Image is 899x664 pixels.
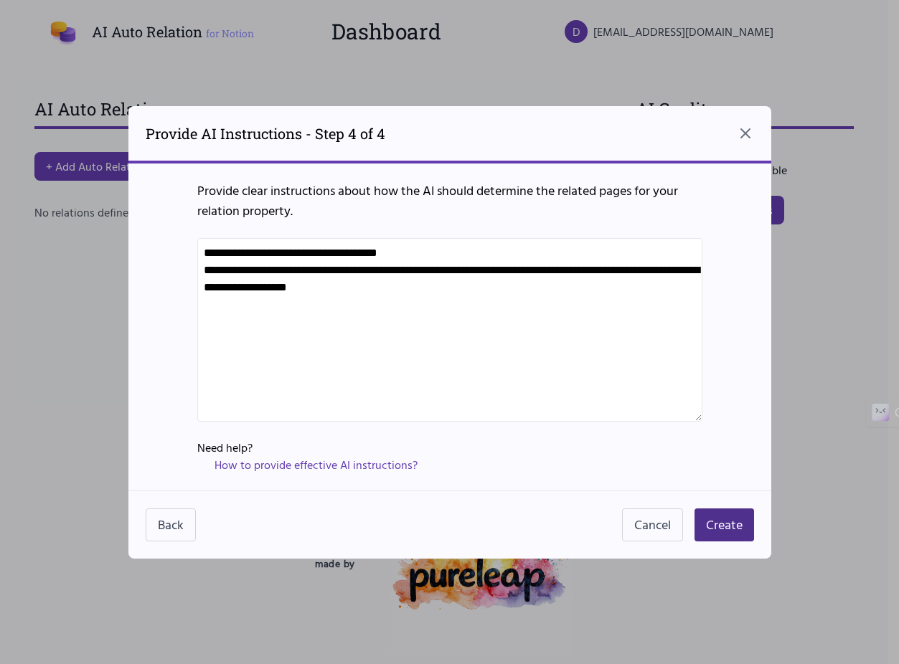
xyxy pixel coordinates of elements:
a: How to provide effective AI instructions? [215,456,418,473]
h2: Provide AI Instructions - Step 4 of 4 [146,123,385,143]
button: Create [695,508,754,541]
button: Close dialog [737,125,754,142]
button: Cancel [622,508,683,541]
p: Provide clear instructions about how the AI should determine the related pages for your relation ... [197,181,702,221]
h3: Need help? [197,439,702,456]
button: Back [146,508,196,541]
